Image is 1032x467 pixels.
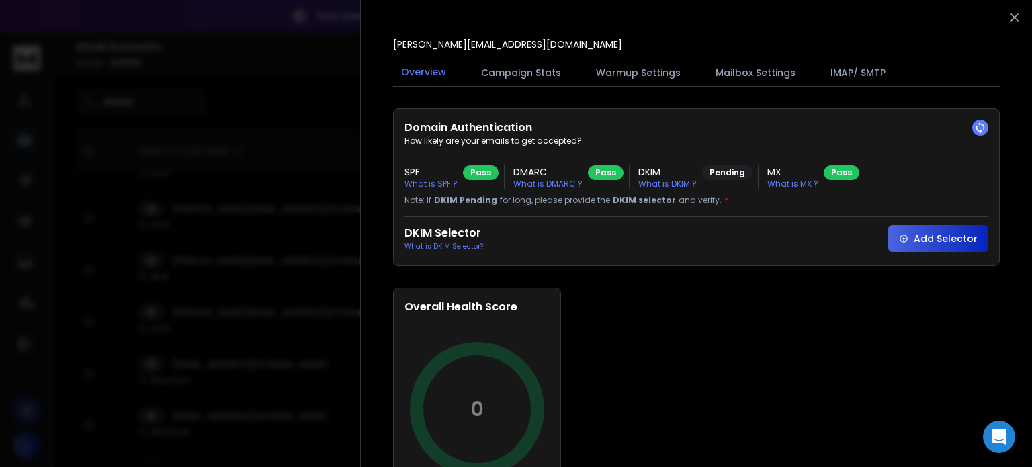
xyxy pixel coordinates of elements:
h3: DMARC [513,165,583,179]
span: DKIM selector [613,195,676,206]
p: What is DKIM ? [638,179,697,189]
p: How likely are your emails to get accepted? [404,136,988,146]
h2: DKIM Selector [404,225,483,241]
p: What is SPF ? [404,179,458,189]
h3: MX [767,165,818,179]
p: Note: If for long, please provide the and verify. [404,195,988,206]
div: Pass [463,165,499,180]
div: Open Intercom Messenger [983,421,1015,453]
p: What is MX ? [767,179,818,189]
p: [PERSON_NAME][EMAIL_ADDRESS][DOMAIN_NAME] [393,38,622,51]
button: IMAP/ SMTP [822,58,894,87]
h2: Overall Health Score [404,299,550,315]
button: Mailbox Settings [707,58,804,87]
button: Overview [393,57,454,88]
p: 0 [470,397,484,421]
p: What is DMARC ? [513,179,583,189]
button: Add Selector [888,225,988,252]
div: Pass [588,165,623,180]
button: Warmup Settings [588,58,689,87]
p: What is DKIM Selector? [404,241,483,251]
button: Campaign Stats [473,58,569,87]
h2: Domain Authentication [404,120,988,136]
h3: SPF [404,165,458,179]
h3: DKIM [638,165,697,179]
div: Pending [702,165,752,180]
span: DKIM Pending [434,195,497,206]
div: Pass [824,165,859,180]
